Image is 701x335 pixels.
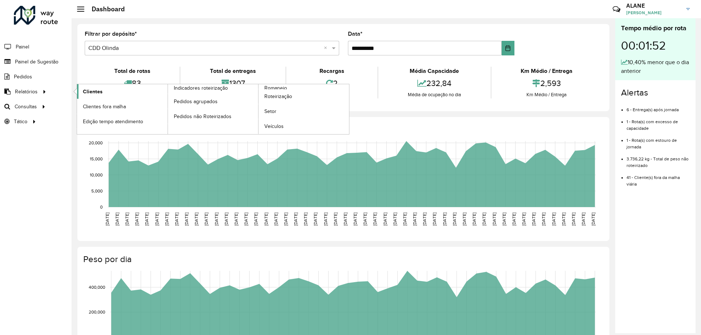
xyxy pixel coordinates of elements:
[90,172,103,177] text: 10,000
[432,213,437,226] text: [DATE]
[14,118,27,125] span: Tático
[591,213,595,226] text: [DATE]
[621,23,690,33] div: Tempo médio por rota
[182,75,283,91] div: 1307
[288,75,376,91] div: 2
[493,67,600,75] div: Km Médio / Entrega
[581,213,586,226] text: [DATE]
[571,213,576,226] text: [DATE]
[168,94,258,109] a: Pedidos agrupados
[627,101,690,113] li: 6 - Entrega(s) após jornada
[83,118,143,125] span: Edição tempo atendimento
[493,91,600,98] div: Km Médio / Entrega
[343,213,348,226] text: [DATE]
[253,213,258,226] text: [DATE]
[264,122,284,130] span: Veículos
[288,67,376,75] div: Recargas
[15,58,58,66] span: Painel de Sugestão
[77,84,168,99] a: Clientes
[264,93,292,100] span: Roteirização
[87,67,178,75] div: Total de rotas
[363,213,367,226] text: [DATE]
[392,213,397,226] text: [DATE]
[324,44,330,52] span: Clear all
[244,213,248,226] text: [DATE]
[531,213,536,226] text: [DATE]
[83,88,103,96] span: Clientes
[174,84,228,92] span: Indicadores roteirização
[402,213,407,226] text: [DATE]
[380,91,489,98] div: Média de ocupação no dia
[621,87,690,98] h4: Alertas
[85,30,137,38] label: Filtrar por depósito
[125,213,129,226] text: [DATE]
[551,213,556,226] text: [DATE]
[105,213,110,226] text: [DATE]
[627,113,690,132] li: 1 - Rota(s) com excesso de capacidade
[626,9,681,16] span: [PERSON_NAME]
[512,213,516,226] text: [DATE]
[258,104,349,119] a: Setor
[380,75,489,91] div: 232,84
[621,58,690,75] div: 10,40% menor que o dia anterior
[273,213,278,226] text: [DATE]
[627,132,690,150] li: 1 - Rota(s) com estouro de jornada
[323,213,328,226] text: [DATE]
[472,213,476,226] text: [DATE]
[182,67,283,75] div: Total de entregas
[174,98,218,105] span: Pedidos agrupados
[83,254,602,265] h4: Peso por dia
[154,213,159,226] text: [DATE]
[303,213,308,226] text: [DATE]
[204,213,208,226] text: [DATE]
[452,213,457,226] text: [DATE]
[258,89,349,104] a: Roteirização
[353,213,357,226] text: [DATE]
[89,285,105,289] text: 400,000
[348,30,363,38] label: Data
[168,109,258,124] a: Pedidos não Roteirizados
[234,213,238,226] text: [DATE]
[77,84,258,134] a: Indicadores roteirização
[621,33,690,58] div: 00:01:52
[87,75,178,91] div: 83
[83,103,126,110] span: Clientes fora malha
[115,213,119,226] text: [DATE]
[258,119,349,134] a: Veículos
[77,114,168,129] a: Edição tempo atendimento
[462,213,467,226] text: [DATE]
[264,84,287,92] span: Romaneio
[168,84,349,134] a: Romaneio
[89,309,105,314] text: 200,000
[412,213,417,226] text: [DATE]
[164,213,169,226] text: [DATE]
[293,213,298,226] text: [DATE]
[16,43,29,51] span: Painel
[541,213,546,226] text: [DATE]
[383,213,387,226] text: [DATE]
[283,213,288,226] text: [DATE]
[372,213,377,226] text: [DATE]
[174,213,179,226] text: [DATE]
[15,88,38,96] span: Relatórios
[89,140,103,145] text: 20,000
[609,1,624,17] a: Contato Rápido
[90,156,103,161] text: 15,000
[627,150,690,169] li: 3.736,22 kg - Total de peso não roteirizado
[422,213,427,226] text: [DATE]
[184,213,189,226] text: [DATE]
[214,213,219,226] text: [DATE]
[264,108,276,115] span: Setor
[84,5,125,13] h2: Dashboard
[492,213,497,226] text: [DATE]
[493,75,600,91] div: 2,593
[482,213,486,226] text: [DATE]
[134,213,139,226] text: [DATE]
[194,213,199,226] text: [DATE]
[442,213,447,226] text: [DATE]
[502,213,506,226] text: [DATE]
[561,213,566,226] text: [DATE]
[14,73,32,81] span: Pedidos
[333,213,338,226] text: [DATE]
[502,41,514,55] button: Choose Date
